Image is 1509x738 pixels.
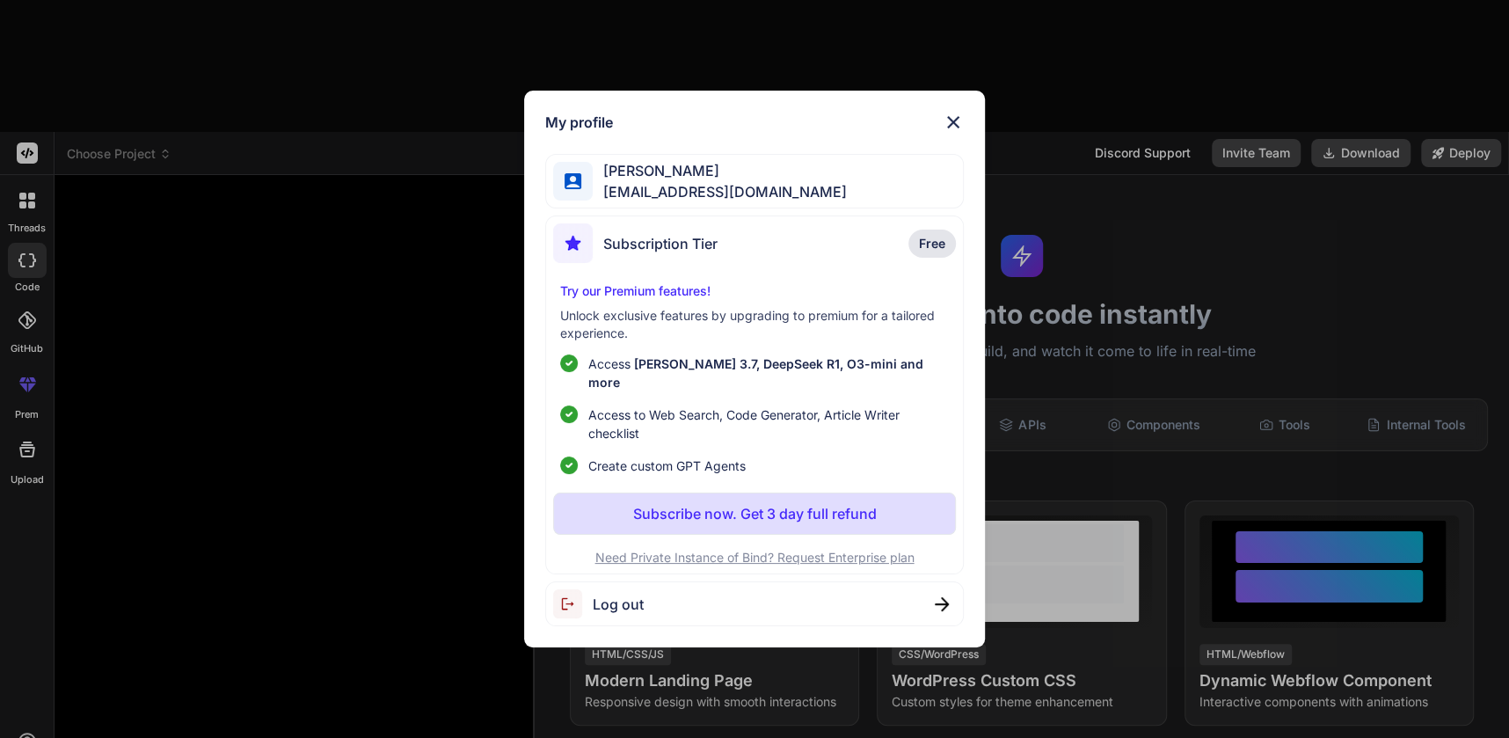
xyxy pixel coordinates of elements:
[545,112,613,133] h1: My profile
[560,307,949,342] p: Unlock exclusive features by upgrading to premium for a tailored experience.
[919,235,945,252] span: Free
[560,457,578,474] img: checklist
[593,181,847,202] span: [EMAIL_ADDRESS][DOMAIN_NAME]
[560,282,949,300] p: Try our Premium features!
[588,406,949,442] span: Access to Web Search, Code Generator, Article Writer checklist
[553,493,956,535] button: Subscribe now. Get 3 day full refund
[593,594,644,615] span: Log out
[593,160,847,181] span: [PERSON_NAME]
[553,549,956,566] p: Need Private Instance of Bind? Request Enterprise plan
[553,589,593,618] img: logout
[588,457,746,475] span: Create custom GPT Agents
[553,223,593,263] img: subscription
[632,503,876,524] p: Subscribe now. Get 3 day full refund
[565,173,581,190] img: profile
[588,354,949,391] p: Access
[560,406,578,423] img: checklist
[935,597,949,611] img: close
[588,356,923,390] span: [PERSON_NAME] 3.7, DeepSeek R1, O3-mini and more
[560,354,578,372] img: checklist
[603,233,718,254] span: Subscription Tier
[943,112,964,133] img: close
